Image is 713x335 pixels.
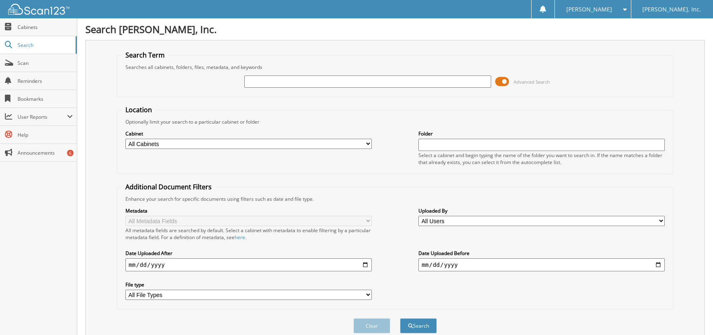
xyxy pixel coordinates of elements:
span: Cabinets [18,24,73,31]
a: here [235,234,245,241]
label: Folder [418,130,665,137]
button: Search [400,318,437,333]
legend: Location [121,105,156,114]
span: User Reports [18,113,67,120]
div: Searches all cabinets, folders, files, metadata, and keywords [121,64,669,71]
input: start [125,258,372,271]
label: Uploaded By [418,207,665,214]
div: 6 [67,150,74,156]
div: Optionally limit your search to a particular cabinet or folder [121,118,669,125]
button: Clear [353,318,390,333]
span: Announcements [18,149,73,156]
label: Date Uploaded After [125,250,372,257]
span: [PERSON_NAME] [566,7,612,12]
span: [PERSON_NAME], Inc. [642,7,701,12]
input: end [418,258,665,271]
legend: Search Term [121,51,169,60]
h1: Search [PERSON_NAME], Inc. [85,22,705,36]
legend: Additional Document Filters [121,182,216,191]
span: Bookmarks [18,95,73,102]
label: Date Uploaded Before [418,250,665,257]
span: Reminders [18,78,73,84]
span: Search [18,42,72,49]
span: Advanced Search [514,79,550,85]
span: Help [18,131,73,138]
div: All metadata fields are searched by default. Select a cabinet with metadata to enable filtering b... [125,227,372,241]
div: Enhance your search for specific documents using filters such as date and file type. [121,195,669,202]
img: scan123-logo-white.svg [8,4,69,15]
span: Scan [18,60,73,67]
label: Metadata [125,207,372,214]
label: File type [125,281,372,288]
div: Select a cabinet and begin typing the name of the folder you want to search in. If the name match... [418,152,665,166]
label: Cabinet [125,130,372,137]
